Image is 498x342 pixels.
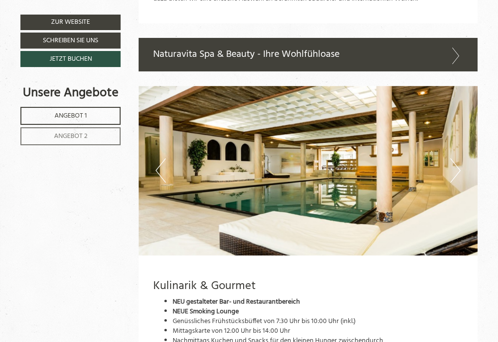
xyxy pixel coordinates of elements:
a: Schreiben Sie uns [20,33,121,49]
strong: NEUE Smoking Lounge [173,306,239,317]
button: Next [450,158,461,183]
h3: Kulinarik & Gourmet [153,280,463,292]
span: Mittagskarte von 12:00 Uhr bis 14:00 Uhr [173,325,290,337]
a: Zur Website [20,15,121,30]
div: Unsere Angebote [20,84,121,102]
div: Naturavita Spa & Beauty - Ihre Wohlfühloase [139,38,478,71]
a: Jetzt buchen [20,51,121,67]
span: Angebot 2 [54,131,88,142]
span: Angebot 1 [54,110,87,121]
span: Genüssliches Frühstücksbüffet von 7:30 Uhr bis 10:00 Uhr (inkl.) [173,316,356,327]
span: NEU gestalteter Bar- und Restaurantbereich [173,296,300,308]
button: Previous [156,158,166,183]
